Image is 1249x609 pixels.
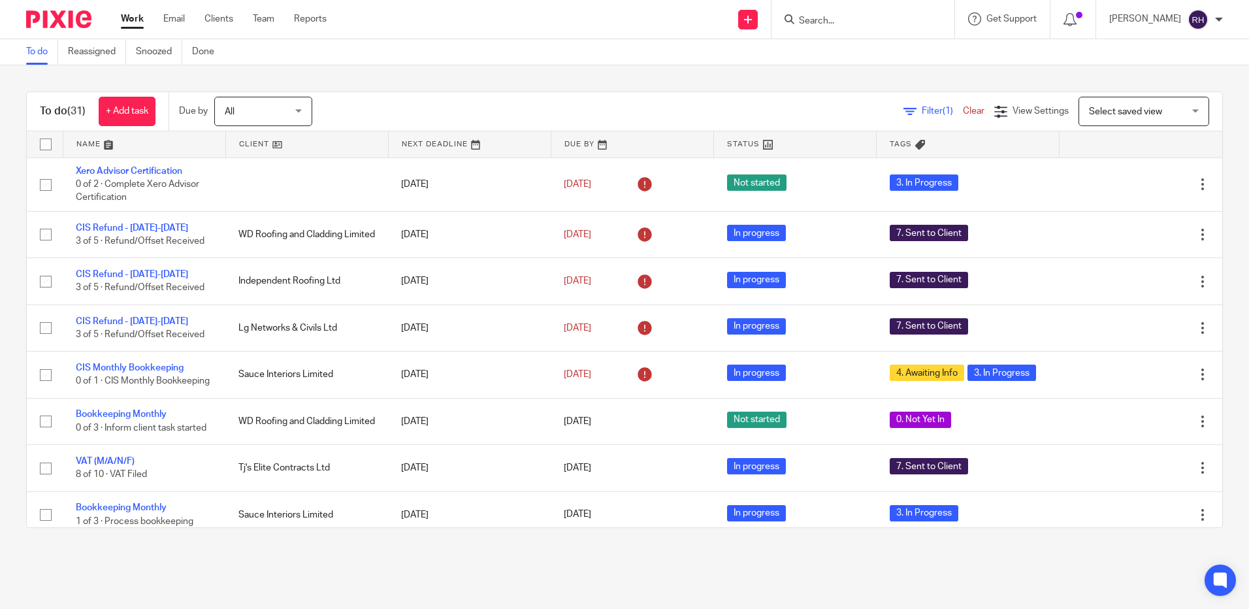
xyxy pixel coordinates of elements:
[76,330,204,339] span: 3 of 5 · Refund/Offset Received
[564,463,591,472] span: [DATE]
[76,410,167,419] a: Bookkeeping Monthly
[76,377,210,386] span: 0 of 1 · CIS Monthly Bookkeeping
[564,276,591,286] span: [DATE]
[136,39,182,65] a: Snoozed
[99,97,155,126] a: + Add task
[564,510,591,519] span: [DATE]
[163,12,185,25] a: Email
[890,412,951,428] span: 0. Not Yet In
[76,284,204,293] span: 3 of 5 · Refund/Offset Received
[76,223,188,233] a: CIS Refund - [DATE]-[DATE]
[564,230,591,239] span: [DATE]
[963,107,984,116] a: Clear
[40,105,86,118] h1: To do
[967,365,1036,381] span: 3. In Progress
[727,225,786,241] span: In progress
[1188,9,1208,30] img: svg%3E
[922,107,963,116] span: Filter
[388,211,551,257] td: [DATE]
[294,12,327,25] a: Reports
[388,258,551,304] td: [DATE]
[76,237,204,246] span: 3 of 5 · Refund/Offset Received
[225,211,388,257] td: WD Roofing and Cladding Limited
[727,412,787,428] span: Not started
[388,445,551,491] td: [DATE]
[890,365,964,381] span: 4. Awaiting Info
[26,10,91,28] img: Pixie
[388,398,551,444] td: [DATE]
[225,352,388,398] td: Sauce Interiors Limited
[890,458,968,474] span: 7. Sent to Client
[192,39,224,65] a: Done
[225,258,388,304] td: Independent Roofing Ltd
[943,107,953,116] span: (1)
[890,318,968,335] span: 7. Sent to Client
[76,270,188,279] a: CIS Refund - [DATE]-[DATE]
[121,12,144,25] a: Work
[986,14,1037,24] span: Get Support
[68,39,126,65] a: Reassigned
[890,272,968,288] span: 7. Sent to Client
[253,12,274,25] a: Team
[76,423,206,433] span: 0 of 3 · Inform client task started
[76,503,167,512] a: Bookkeeping Monthly
[798,16,915,27] input: Search
[76,167,182,176] a: Xero Advisor Certification
[388,491,551,538] td: [DATE]
[76,180,199,203] span: 0 of 2 · Complete Xero Advisor Certification
[890,505,958,521] span: 3. In Progress
[225,445,388,491] td: Tj's Elite Contracts Ltd
[727,174,787,191] span: Not started
[564,180,591,189] span: [DATE]
[564,323,591,333] span: [DATE]
[225,398,388,444] td: WD Roofing and Cladding Limited
[225,304,388,351] td: Lg Networks & Civils Ltd
[1109,12,1181,25] p: [PERSON_NAME]
[26,39,58,65] a: To do
[76,517,193,526] span: 1 of 3 · Process bookkeeping
[727,458,786,474] span: In progress
[76,317,188,326] a: CIS Refund - [DATE]-[DATE]
[890,225,968,241] span: 7. Sent to Client
[564,417,591,426] span: [DATE]
[225,491,388,538] td: Sauce Interiors Limited
[76,457,135,466] a: VAT (M/A/N/F)
[388,157,551,211] td: [DATE]
[564,370,591,379] span: [DATE]
[76,470,147,479] span: 8 of 10 · VAT Filed
[225,107,235,116] span: All
[179,105,208,118] p: Due by
[204,12,233,25] a: Clients
[890,174,958,191] span: 3. In Progress
[1013,107,1069,116] span: View Settings
[890,140,912,148] span: Tags
[67,106,86,116] span: (31)
[388,352,551,398] td: [DATE]
[727,365,786,381] span: In progress
[388,304,551,351] td: [DATE]
[727,272,786,288] span: In progress
[727,318,786,335] span: In progress
[76,363,184,372] a: CIS Monthly Bookkeeping
[1089,107,1162,116] span: Select saved view
[727,505,786,521] span: In progress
